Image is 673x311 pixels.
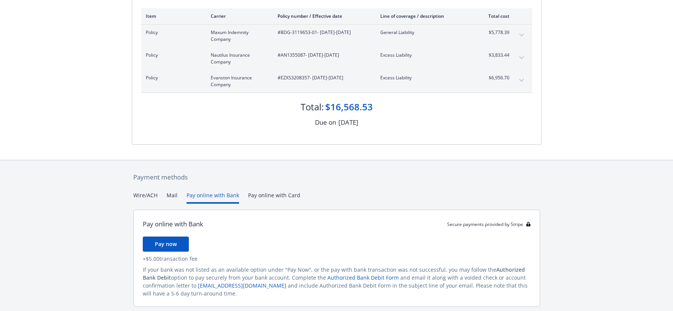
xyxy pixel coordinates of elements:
[143,255,531,263] div: + $5.00 transaction fee
[380,74,469,81] span: Excess Liability
[516,29,528,41] button: expand content
[146,13,199,19] div: Item
[133,172,540,182] div: Payment methods
[278,29,368,36] span: #BDG-3119653-01 - [DATE]-[DATE]
[516,74,528,87] button: expand content
[133,191,157,204] button: Wire/ACH
[141,70,532,93] div: PolicyEvanston Insurance Company#EZXS3208357- [DATE]-[DATE]Excess Liability$6,956.70expand content
[325,101,373,113] div: $16,568.53
[278,13,368,19] div: Policy number / Effective date
[211,29,265,43] span: Maxum Indemnity Company
[143,237,189,252] button: Pay now
[516,52,528,64] button: expand content
[198,282,286,289] a: [EMAIL_ADDRESS][DOMAIN_NAME]
[211,52,265,65] span: Nautilus Insurance Company
[146,29,199,36] span: Policy
[143,219,203,229] div: Pay online with Bank
[380,29,469,36] span: General Liability
[278,74,368,81] span: #EZXS3208357 - [DATE]-[DATE]
[380,52,469,59] span: Excess Liability
[167,191,178,204] button: Mail
[481,13,509,19] div: Total cost
[338,118,358,127] div: [DATE]
[155,240,177,248] span: Pay now
[146,74,199,81] span: Policy
[141,47,532,70] div: PolicyNautilus Insurance Company#AN1355087- [DATE]-[DATE]Excess Liability$3,833.44expand content
[211,74,265,88] span: Evanston Insurance Company
[141,25,532,47] div: PolicyMaxum Indemnity Company#BDG-3119653-01- [DATE]-[DATE]General Liability$5,778.39expand content
[143,266,531,297] div: If your bank was not listed as an available option under "Pay Now", or the pay with bank transact...
[380,13,469,19] div: Line of coverage / description
[327,274,399,281] a: Authorized Bank Debit Form
[278,52,368,59] span: #AN1355087 - [DATE]-[DATE]
[447,221,531,227] div: Secure payments provided by Stripe
[481,74,509,81] span: $6,956.70
[248,191,300,204] button: Pay online with Card
[481,52,509,59] span: $3,833.44
[143,266,525,281] span: Authorized Bank Debit
[315,118,336,127] div: Due on
[146,52,199,59] span: Policy
[211,13,265,19] div: Carrier
[301,101,324,113] div: Total:
[481,29,509,36] span: $5,778.39
[187,191,239,204] button: Pay online with Bank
